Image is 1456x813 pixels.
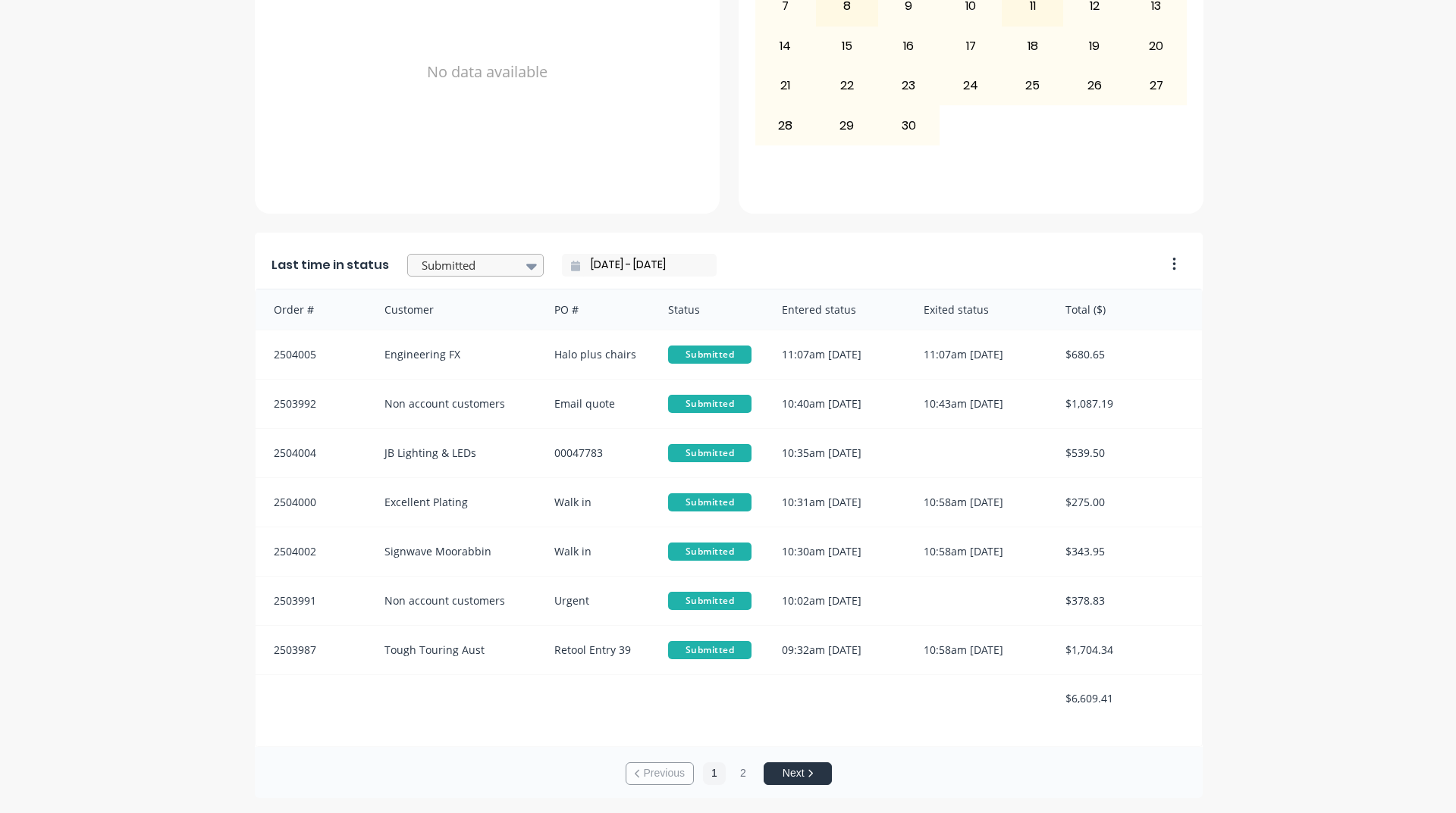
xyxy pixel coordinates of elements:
div: 2503991 [256,577,369,625]
div: 2503992 [256,380,369,428]
div: 11:07am [DATE] [908,330,1050,379]
div: Walk in [539,527,653,576]
div: Customer [369,289,540,330]
div: Retool Entry 39 [539,626,653,674]
div: 17 [940,27,1001,65]
div: Urgent [539,577,653,625]
span: Submitted [668,543,752,561]
button: Next [764,762,832,785]
div: Non account customers [369,380,540,428]
button: Previous [626,762,694,785]
button: 1 [703,762,726,785]
div: 10:31am [DATE] [767,478,908,527]
span: Submitted [668,444,752,462]
div: 09:32am [DATE] [767,626,908,674]
div: 21 [755,67,816,105]
div: 19 [1064,27,1125,65]
div: 30 [879,106,940,144]
div: 23 [879,67,940,105]
div: Exited status [908,289,1050,330]
div: 2504005 [256,330,369,379]
div: 10:35am [DATE] [767,429,908,477]
div: Tough Touring Aust [369,626,540,674]
div: 11:07am [DATE] [767,330,908,379]
div: Order # [256,289,369,330]
div: 10:30am [DATE] [767,527,908,576]
button: 2 [732,762,755,785]
div: 00047783 [539,429,653,477]
div: Signwave Moorabbin [369,527,540,576]
div: 10:40am [DATE] [767,380,908,428]
div: Entered status [767,289,908,330]
div: 10:02am [DATE] [767,577,908,625]
div: Status [653,289,767,330]
div: 16 [879,27,940,65]
div: 10:58am [DATE] [908,626,1050,674]
div: $378.83 [1050,577,1202,625]
div: 2504000 [256,478,369,527]
div: $1,704.34 [1050,626,1202,674]
input: Filter by date [580,254,711,277]
div: 29 [817,106,877,144]
div: $539.50 [1050,429,1202,477]
div: $1,087.19 [1050,380,1202,428]
div: 2504002 [256,527,369,576]
div: PO # [539,289,653,330]
div: 15 [817,27,877,65]
div: Engineering FX [369,330,540,379]
span: Submitted [668,493,752,511]
div: 14 [755,27,816,65]
div: 2504004 [256,429,369,477]
div: 18 [1003,27,1063,65]
div: $275.00 [1050,478,1202,527]
div: $6,609.41 [1050,675,1202,721]
div: $343.95 [1050,527,1202,576]
div: Excellent Plating [369,478,540,527]
div: 20 [1126,27,1187,65]
div: Non account customers [369,577,540,625]
div: 10:58am [DATE] [908,527,1050,576]
div: 27 [1126,67,1187,105]
span: Submitted [668,592,752,610]
div: 2503987 [256,626,369,674]
div: 24 [940,67,1001,105]
div: 10:43am [DATE] [908,380,1050,428]
span: Submitted [668,641,752,659]
div: Halo plus chairs [539,330,653,379]
div: Total ($) [1050,289,1202,330]
span: Submitted [668,395,752,413]
div: 22 [817,67,877,105]
div: Email quote [539,380,653,428]
div: JB Lighting & LEDs [369,429,540,477]
div: Walk in [539,478,653,527]
span: Last time in status [271,256,389,274]
div: 25 [1003,67,1063,105]
div: 10:58am [DATE] [908,478,1050,527]
div: 26 [1064,67,1125,105]
div: $680.65 [1050,330,1202,379]
span: Submitted [668,346,752,364]
div: 28 [755,106,816,144]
